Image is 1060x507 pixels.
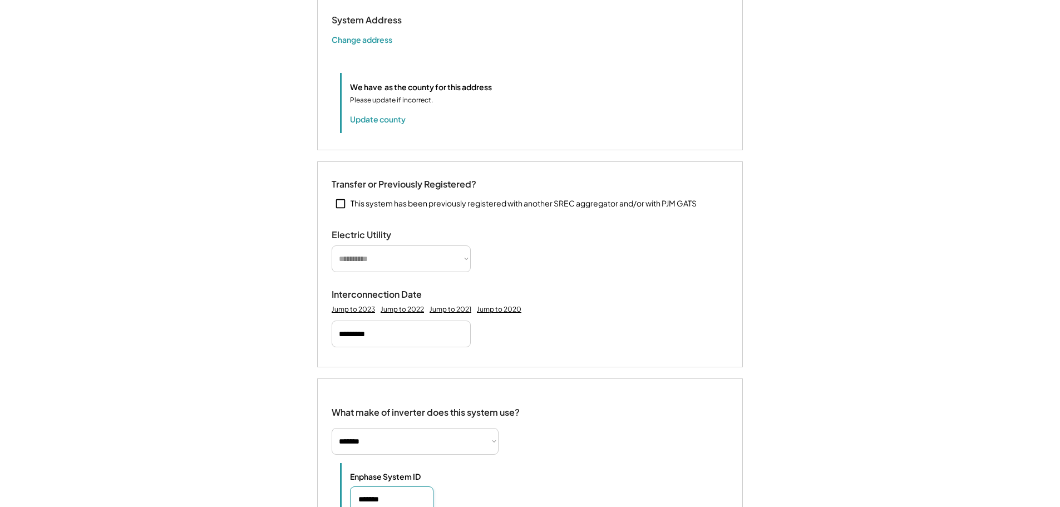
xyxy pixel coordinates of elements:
[350,114,406,125] button: Update county
[332,229,443,241] div: Electric Utility
[351,198,697,209] div: This system has been previously registered with another SREC aggregator and/or with PJM GATS
[332,396,520,421] div: What make of inverter does this system use?
[381,305,424,314] div: Jump to 2022
[332,14,443,26] div: System Address
[332,289,443,301] div: Interconnection Date
[332,34,392,45] button: Change address
[477,305,521,314] div: Jump to 2020
[350,471,461,481] div: Enphase System ID
[350,95,433,105] div: Please update if incorrect.
[332,179,476,190] div: Transfer or Previously Registered?
[430,305,471,314] div: Jump to 2021
[332,305,375,314] div: Jump to 2023
[350,81,492,93] div: We have as the county for this address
